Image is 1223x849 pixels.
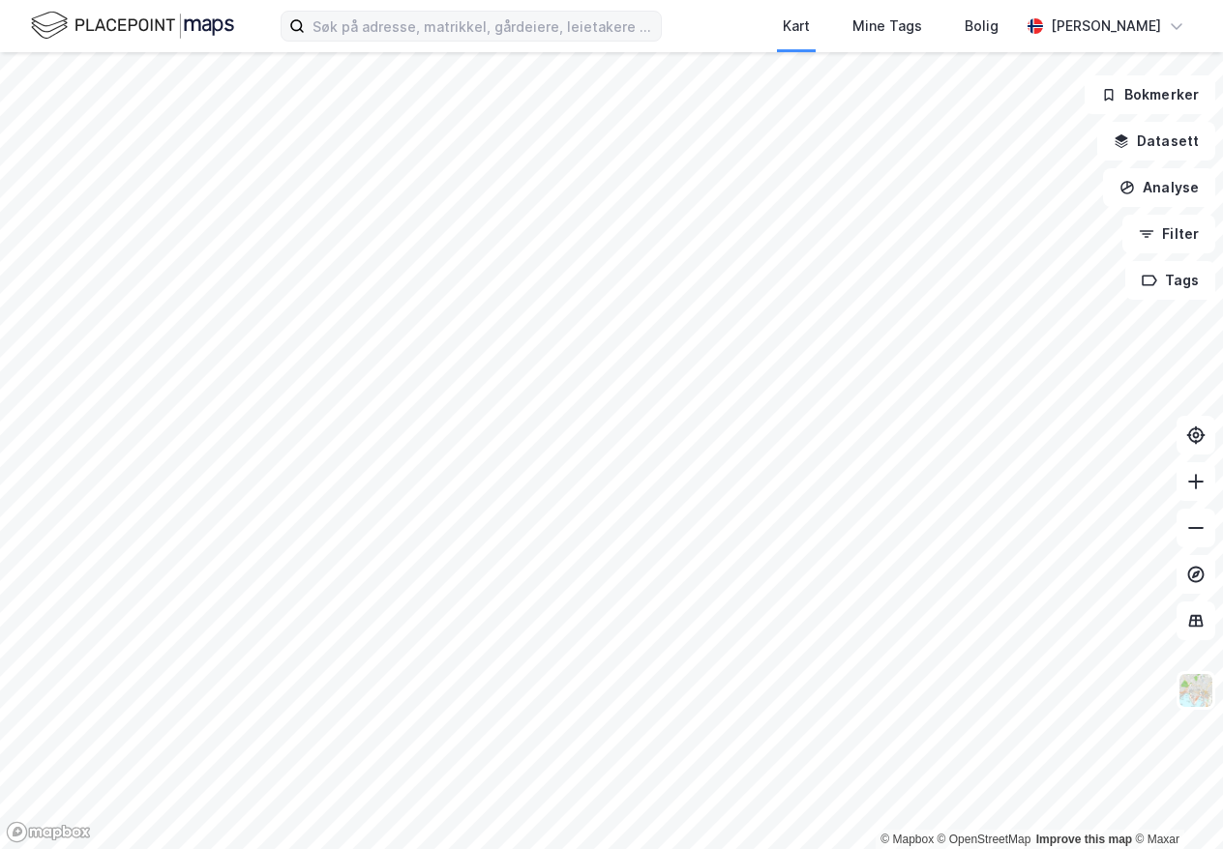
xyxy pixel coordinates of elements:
button: Analyse [1103,168,1215,207]
div: Kart [783,15,810,38]
button: Tags [1125,261,1215,300]
a: OpenStreetMap [938,833,1031,846]
button: Filter [1122,215,1215,253]
img: Z [1178,672,1214,709]
input: Søk på adresse, matrikkel, gårdeiere, leietakere eller personer [305,12,661,41]
div: [PERSON_NAME] [1051,15,1161,38]
img: logo.f888ab2527a4732fd821a326f86c7f29.svg [31,9,234,43]
a: Mapbox [880,833,934,846]
div: Kontrollprogram for chat [1126,756,1223,849]
iframe: Chat Widget [1126,756,1223,849]
button: Datasett [1097,122,1215,161]
button: Bokmerker [1085,75,1215,114]
a: Mapbox homepage [6,821,91,843]
div: Bolig [965,15,999,38]
div: Mine Tags [852,15,922,38]
a: Improve this map [1036,833,1132,846]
